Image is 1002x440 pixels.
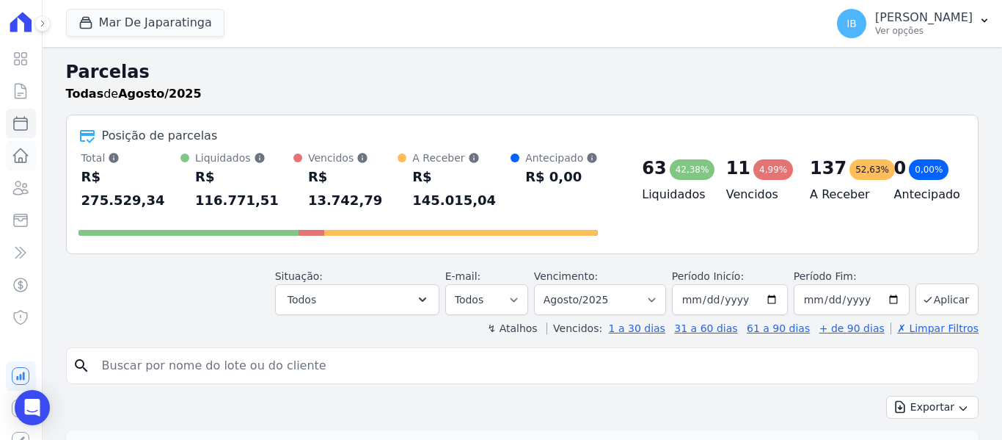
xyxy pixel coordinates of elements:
[66,59,979,85] h2: Parcelas
[195,165,293,212] div: R$ 116.771,51
[275,270,323,282] label: Situação:
[66,87,104,101] strong: Todas
[487,322,537,334] label: ↯ Atalhos
[726,186,786,203] h4: Vencidos
[819,322,885,334] a: + de 90 dias
[891,322,979,334] a: ✗ Limpar Filtros
[73,357,90,375] i: search
[875,25,973,37] p: Ver opções
[794,269,910,284] label: Período Fim:
[81,165,180,212] div: R$ 275.529,34
[288,291,316,309] span: Todos
[412,165,511,212] div: R$ 145.015,04
[412,151,511,165] div: A Receber
[642,156,666,180] div: 63
[609,322,665,334] a: 1 a 30 dias
[825,3,1002,44] button: IB [PERSON_NAME] Ver opções
[445,270,481,282] label: E-mail:
[915,284,979,315] button: Aplicar
[308,165,398,212] div: R$ 13.742,79
[195,151,293,165] div: Liquidados
[886,396,979,419] button: Exportar
[674,322,737,334] a: 31 a 60 dias
[118,87,201,101] strong: Agosto/2025
[93,351,972,381] input: Buscar por nome do lote ou do cliente
[525,151,598,165] div: Antecipado
[849,159,895,180] div: 52,63%
[753,159,793,180] div: 4,99%
[66,9,224,37] button: Mar De Japaratinga
[894,156,907,180] div: 0
[546,322,602,334] label: Vencidos:
[81,151,180,165] div: Total
[534,270,598,282] label: Vencimento:
[846,18,857,29] span: IB
[875,10,973,25] p: [PERSON_NAME]
[894,186,954,203] h4: Antecipado
[670,159,715,180] div: 42,38%
[15,390,50,425] div: Open Intercom Messenger
[747,322,810,334] a: 61 a 90 dias
[102,127,218,145] div: Posição de parcelas
[642,186,702,203] h4: Liquidados
[66,85,202,103] p: de
[525,165,598,189] div: R$ 0,00
[810,156,846,180] div: 137
[909,159,948,180] div: 0,00%
[726,156,750,180] div: 11
[275,284,439,315] button: Todos
[810,186,870,203] h4: A Receber
[672,270,744,282] label: Período Inicío:
[308,151,398,165] div: Vencidos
